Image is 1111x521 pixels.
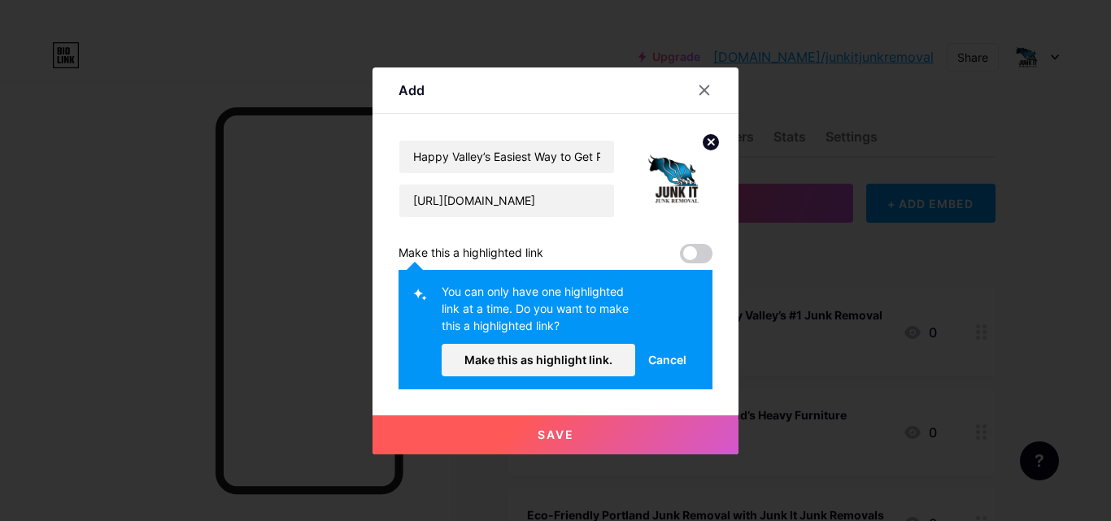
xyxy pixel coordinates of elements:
input: Title [399,141,614,173]
span: Make this as highlight link. [464,353,612,367]
div: Add [399,80,425,100]
button: Save [373,415,738,454]
button: Make this as highlight link. [442,344,635,376]
div: You can only have one highlighted link at a time. Do you want to make this a highlighted link? [442,283,635,344]
span: Save [538,428,574,441]
div: Make this a highlighted link [399,244,543,263]
img: link_thumbnail [634,140,712,218]
span: Cancel [648,351,686,368]
button: Cancel [635,344,699,376]
input: URL [399,185,614,217]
